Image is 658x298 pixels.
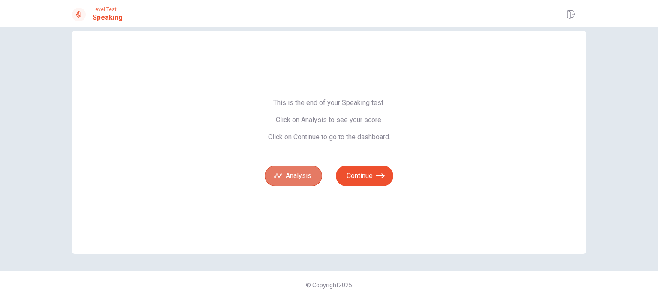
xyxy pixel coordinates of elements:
[93,6,123,12] span: Level Test
[265,99,393,141] span: This is the end of your Speaking test. Click on Analysis to see your score. Click on Continue to ...
[336,166,393,186] button: Continue
[93,12,123,23] h1: Speaking
[306,282,352,289] span: © Copyright 2025
[265,166,322,186] button: Analysis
